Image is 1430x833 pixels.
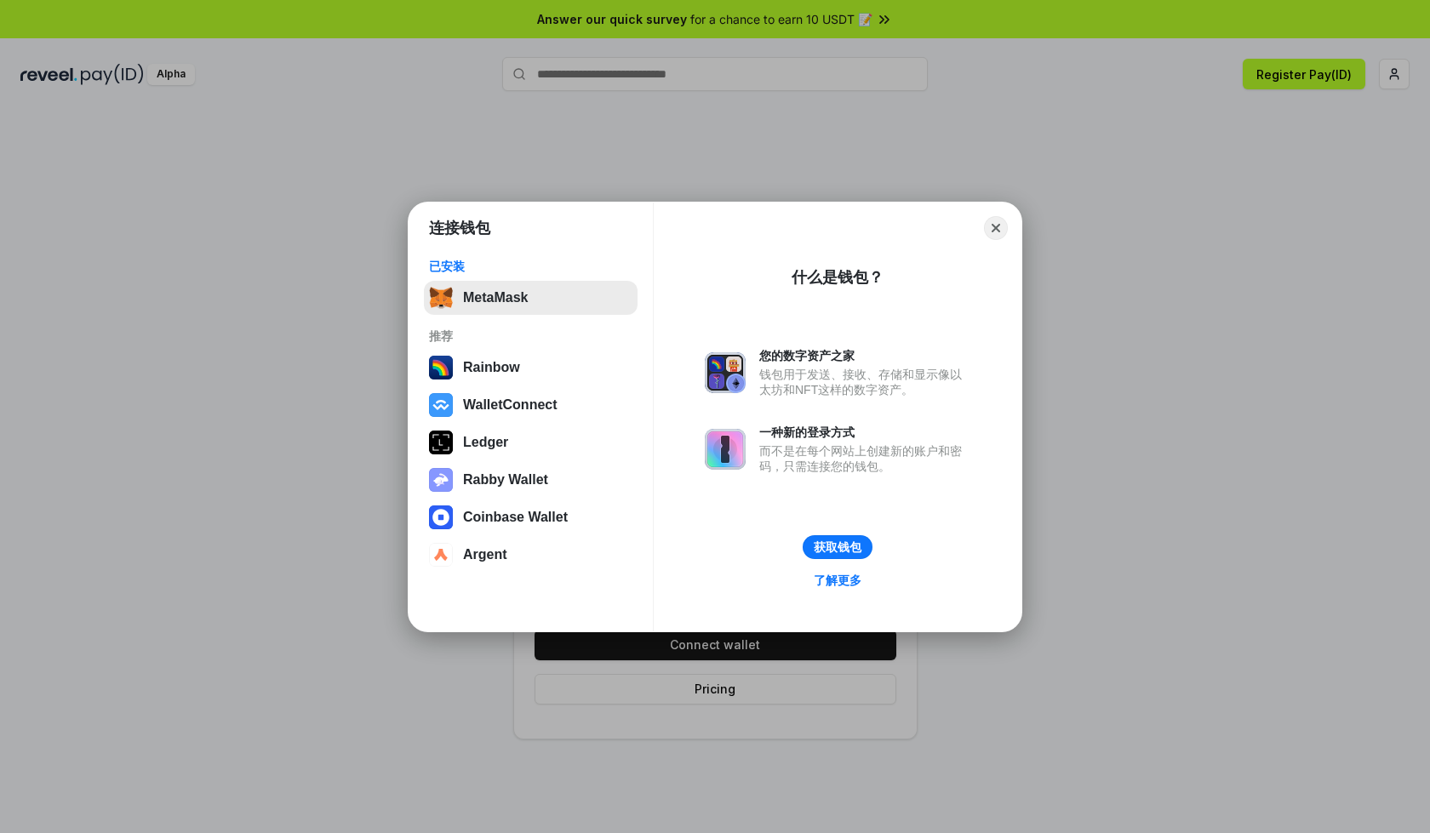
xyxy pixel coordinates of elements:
[705,429,746,470] img: svg+xml,%3Csvg%20xmlns%3D%22http%3A%2F%2Fwww.w3.org%2F2000%2Fsvg%22%20fill%3D%22none%22%20viewBox...
[804,569,872,591] a: 了解更多
[759,425,970,440] div: 一种新的登录方式
[424,538,638,572] button: Argent
[463,472,548,488] div: Rabby Wallet
[429,259,632,274] div: 已安装
[424,351,638,385] button: Rainbow
[803,535,872,559] button: 获取钱包
[429,468,453,492] img: svg+xml,%3Csvg%20xmlns%3D%22http%3A%2F%2Fwww.w3.org%2F2000%2Fsvg%22%20fill%3D%22none%22%20viewBox...
[429,543,453,567] img: svg+xml,%3Csvg%20width%3D%2228%22%20height%3D%2228%22%20viewBox%3D%220%200%2028%2028%22%20fill%3D...
[424,500,638,534] button: Coinbase Wallet
[429,286,453,310] img: svg+xml,%3Csvg%20fill%3D%22none%22%20height%3D%2233%22%20viewBox%3D%220%200%2035%2033%22%20width%...
[463,397,558,413] div: WalletConnect
[424,388,638,422] button: WalletConnect
[463,290,528,305] div: MetaMask
[463,360,520,375] div: Rainbow
[424,281,638,315] button: MetaMask
[792,267,884,288] div: 什么是钱包？
[759,367,970,397] div: 钱包用于发送、接收、存储和显示像以太坊和NFT这样的数字资产。
[429,505,453,529] img: svg+xml,%3Csvg%20width%3D%2228%22%20height%3D%2228%22%20viewBox%3D%220%200%2028%2028%22%20fill%3D...
[463,435,508,450] div: Ledger
[984,216,1008,240] button: Close
[705,352,746,393] img: svg+xml,%3Csvg%20xmlns%3D%22http%3A%2F%2Fwww.w3.org%2F2000%2Fsvg%22%20fill%3D%22none%22%20viewBox...
[429,393,453,417] img: svg+xml,%3Csvg%20width%3D%2228%22%20height%3D%2228%22%20viewBox%3D%220%200%2028%2028%22%20fill%3D...
[759,348,970,363] div: 您的数字资产之家
[814,573,861,588] div: 了解更多
[424,463,638,497] button: Rabby Wallet
[429,218,490,238] h1: 连接钱包
[759,443,970,474] div: 而不是在每个网站上创建新的账户和密码，只需连接您的钱包。
[814,539,861,555] div: 获取钱包
[429,356,453,379] img: svg+xml,%3Csvg%20width%3D%22120%22%20height%3D%22120%22%20viewBox%3D%220%200%20120%20120%22%20fil...
[429,328,632,344] div: 推荐
[463,510,568,525] div: Coinbase Wallet
[463,547,507,562] div: Argent
[424,425,638,459] button: Ledger
[429,431,453,454] img: svg+xml,%3Csvg%20xmlns%3D%22http%3A%2F%2Fwww.w3.org%2F2000%2Fsvg%22%20width%3D%2228%22%20height%3...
